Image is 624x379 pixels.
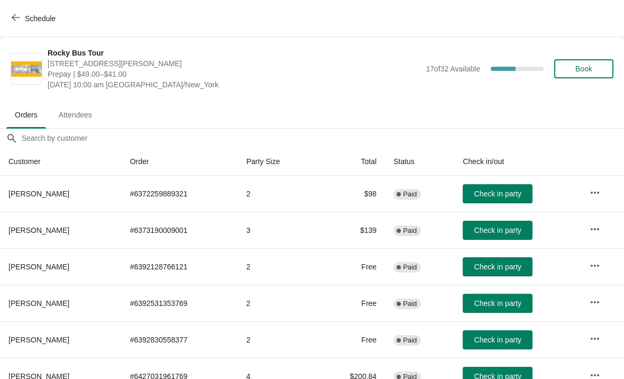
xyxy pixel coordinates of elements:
th: Order [122,148,238,176]
span: Orders [6,105,46,124]
button: Book [554,59,613,78]
td: # 6392128766121 [122,248,238,285]
button: Check in party [463,257,533,276]
span: Attendees [50,105,100,124]
th: Total [317,148,385,176]
span: Rocky Bus Tour [48,48,420,58]
span: Schedule [25,14,56,23]
td: Free [317,285,385,321]
td: 2 [238,321,317,358]
button: Check in party [463,330,533,349]
span: [DATE] 10:00 am [GEOGRAPHIC_DATA]/New_York [48,79,420,90]
td: $139 [317,212,385,248]
span: Paid [403,300,417,308]
td: 3 [238,212,317,248]
span: [STREET_ADDRESS][PERSON_NAME] [48,58,420,69]
td: 2 [238,248,317,285]
span: Check in party [474,336,521,344]
span: [PERSON_NAME] [8,189,69,198]
span: Book [575,65,592,73]
th: Check in/out [454,148,581,176]
span: [PERSON_NAME] [8,263,69,271]
span: Paid [403,263,417,272]
td: # 6392531353769 [122,285,238,321]
td: # 6392830558377 [122,321,238,358]
span: 17 of 32 Available [426,65,480,73]
button: Check in party [463,294,533,313]
input: Search by customer [21,129,624,148]
img: Rocky Bus Tour [11,61,42,77]
span: [PERSON_NAME] [8,226,69,234]
th: Party Size [238,148,317,176]
span: Prepay | $49.00–$41.00 [48,69,420,79]
td: 2 [238,176,317,212]
td: Free [317,321,385,358]
span: [PERSON_NAME] [8,299,69,308]
td: # 6372259889321 [122,176,238,212]
span: Check in party [474,263,521,271]
span: Check in party [474,299,521,308]
span: Paid [403,336,417,345]
span: Paid [403,190,417,198]
td: Free [317,248,385,285]
span: [PERSON_NAME] [8,336,69,344]
button: Check in party [463,221,533,240]
td: $98 [317,176,385,212]
button: Check in party [463,184,533,203]
span: Check in party [474,189,521,198]
button: Schedule [5,9,64,28]
span: Paid [403,227,417,235]
td: 2 [238,285,317,321]
td: # 6373190009001 [122,212,238,248]
th: Status [385,148,454,176]
span: Check in party [474,226,521,234]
